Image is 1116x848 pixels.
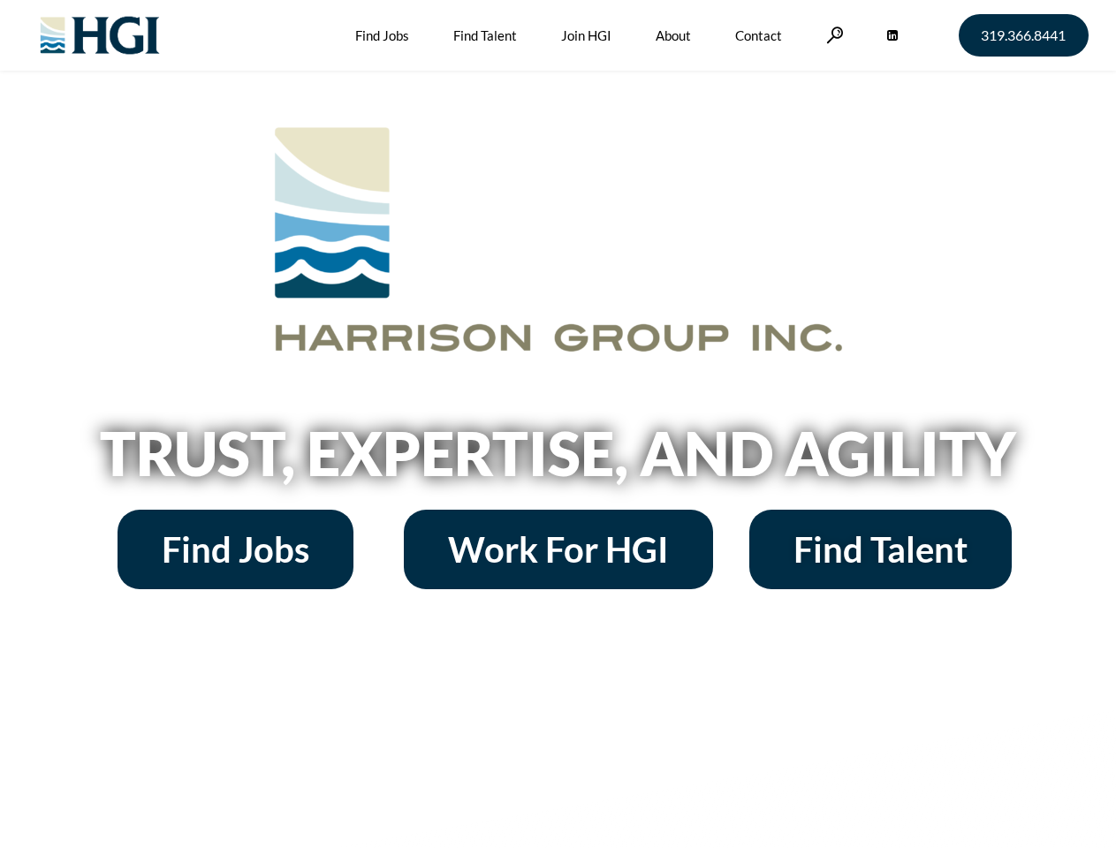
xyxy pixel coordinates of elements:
span: 319.366.8441 [981,28,1066,42]
a: Search [826,26,844,43]
a: Find Talent [749,510,1012,589]
a: Work For HGI [404,510,713,589]
span: Find Talent [793,532,968,567]
h2: Trust, Expertise, and Agility [55,423,1062,483]
a: Find Jobs [118,510,353,589]
a: 319.366.8441 [959,14,1089,57]
span: Find Jobs [162,532,309,567]
span: Work For HGI [448,532,669,567]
